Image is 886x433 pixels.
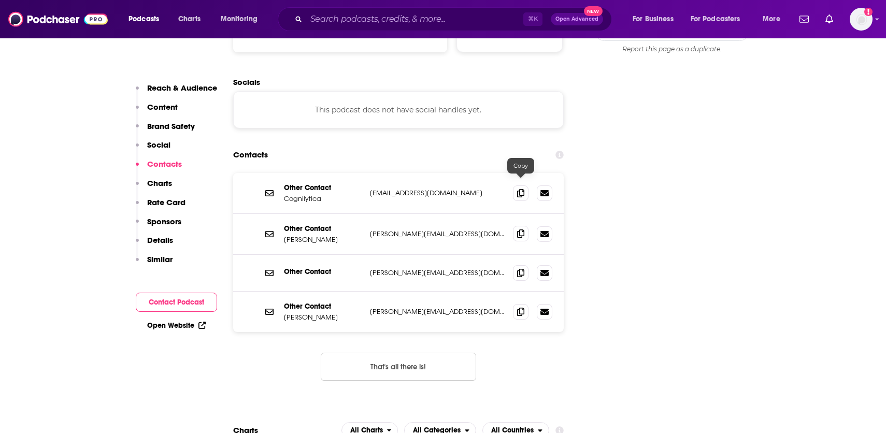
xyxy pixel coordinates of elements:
[633,12,674,26] span: For Business
[136,197,185,216] button: Rate Card
[147,121,195,131] p: Brand Safety
[233,91,564,128] div: This podcast does not have social handles yet.
[178,12,201,26] span: Charts
[584,6,603,16] span: New
[233,145,268,165] h2: Contacts
[284,194,362,203] p: Cognilytica
[284,267,362,276] p: Other Contact
[763,12,780,26] span: More
[136,216,181,236] button: Sponsors
[625,11,687,27] button: open menu
[795,10,813,28] a: Show notifications dropdown
[221,12,258,26] span: Monitoring
[507,158,534,174] div: Copy
[370,268,505,277] p: [PERSON_NAME][EMAIL_ADDRESS][DOMAIN_NAME]
[136,83,217,102] button: Reach & Audience
[121,11,173,27] button: open menu
[551,13,603,25] button: Open AdvancedNew
[864,8,873,16] svg: Add a profile image
[147,235,173,245] p: Details
[136,293,217,312] button: Contact Podcast
[821,10,837,28] a: Show notifications dropdown
[370,307,505,316] p: [PERSON_NAME][EMAIL_ADDRESS][DOMAIN_NAME]
[850,8,873,31] img: User Profile
[370,189,505,197] p: [EMAIL_ADDRESS][DOMAIN_NAME]
[284,224,362,233] p: Other Contact
[684,11,755,27] button: open menu
[147,102,178,112] p: Content
[128,12,159,26] span: Podcasts
[136,178,172,197] button: Charts
[213,11,271,27] button: open menu
[284,313,362,322] p: [PERSON_NAME]
[147,216,181,226] p: Sponsors
[233,77,564,87] h2: Socials
[321,353,476,381] button: Nothing here.
[147,197,185,207] p: Rate Card
[147,83,217,93] p: Reach & Audience
[370,229,505,238] p: [PERSON_NAME][EMAIL_ADDRESS][DOMAIN_NAME]
[288,7,622,31] div: Search podcasts, credits, & more...
[147,140,170,150] p: Social
[523,12,542,26] span: ⌘ K
[850,8,873,31] span: Logged in as inkhouseNYC
[284,302,362,311] p: Other Contact
[136,235,173,254] button: Details
[136,102,178,121] button: Content
[136,121,195,140] button: Brand Safety
[284,235,362,244] p: [PERSON_NAME]
[284,183,362,192] p: Other Contact
[136,159,182,178] button: Contacts
[8,9,108,29] img: Podchaser - Follow, Share and Rate Podcasts
[147,159,182,169] p: Contacts
[555,17,598,22] span: Open Advanced
[147,254,173,264] p: Similar
[136,254,173,273] button: Similar
[172,11,207,27] a: Charts
[850,8,873,31] button: Show profile menu
[147,321,206,330] a: Open Website
[691,12,740,26] span: For Podcasters
[755,11,793,27] button: open menu
[306,11,523,27] input: Search podcasts, credits, & more...
[136,140,170,159] button: Social
[594,45,750,53] div: Report this page as a duplicate.
[147,178,172,188] p: Charts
